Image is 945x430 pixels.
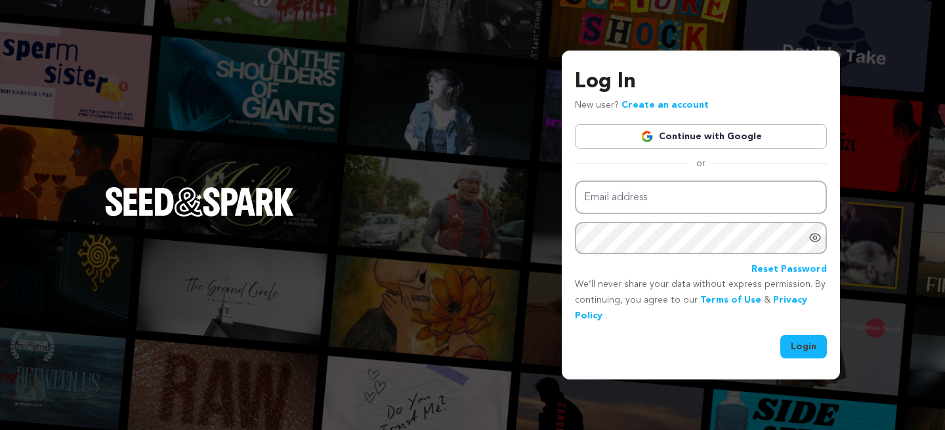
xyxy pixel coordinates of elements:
[751,262,827,278] a: Reset Password
[808,231,822,244] a: Show password as plain text. Warning: this will display your password on the screen.
[621,100,709,110] a: Create an account
[640,130,654,143] img: Google logo
[575,295,807,320] a: Privacy Policy
[688,157,713,170] span: or
[575,98,709,114] p: New user?
[105,187,294,242] a: Seed&Spark Homepage
[780,335,827,358] button: Login
[700,295,761,305] a: Terms of Use
[575,124,827,149] a: Continue with Google
[575,277,827,324] p: We’ll never share your data without express permission. By continuing, you agree to our & .
[575,66,827,98] h3: Log In
[575,181,827,214] input: Email address
[105,187,294,216] img: Seed&Spark Logo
